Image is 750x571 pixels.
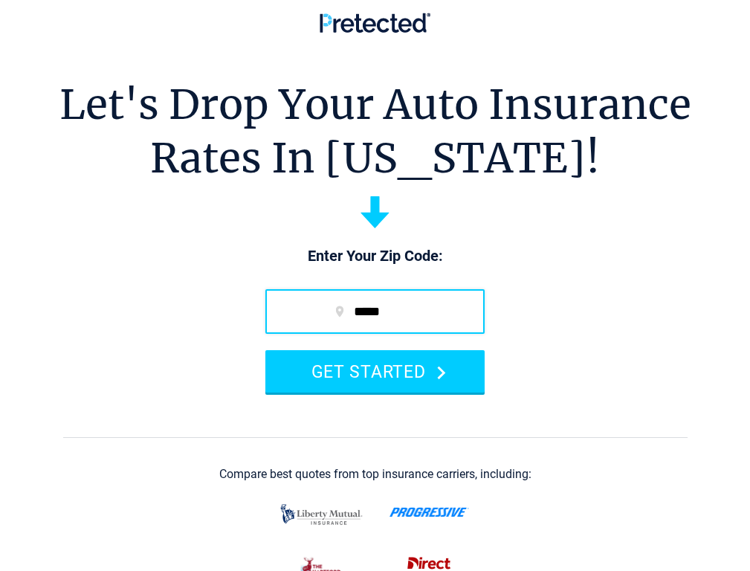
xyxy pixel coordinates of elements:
img: liberty [277,497,366,532]
p: Enter Your Zip Code: [250,246,500,267]
img: progressive [389,507,469,517]
div: Compare best quotes from top insurance carriers, including: [219,468,531,481]
img: Pretected Logo [320,13,430,33]
input: zip code [265,289,485,334]
button: GET STARTED [265,350,485,393]
h1: Let's Drop Your Auto Insurance Rates In [US_STATE]! [59,78,691,185]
